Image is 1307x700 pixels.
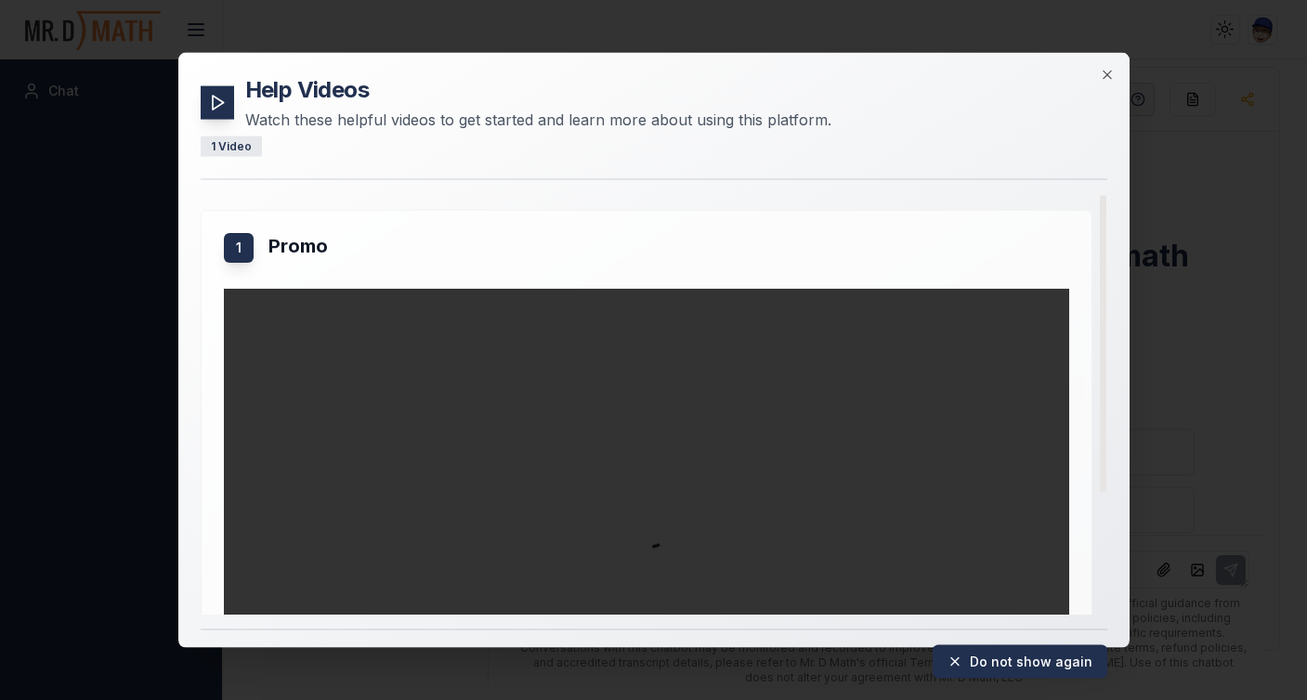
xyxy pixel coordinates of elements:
h2: Help Videos [245,75,831,105]
div: 1 Video [201,136,262,157]
div: 1 [224,233,254,263]
button: Do not show again [933,645,1107,679]
p: Watch these helpful videos to get started and learn more about using this platform. [245,109,831,131]
h3: Promo [268,233,1069,259]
